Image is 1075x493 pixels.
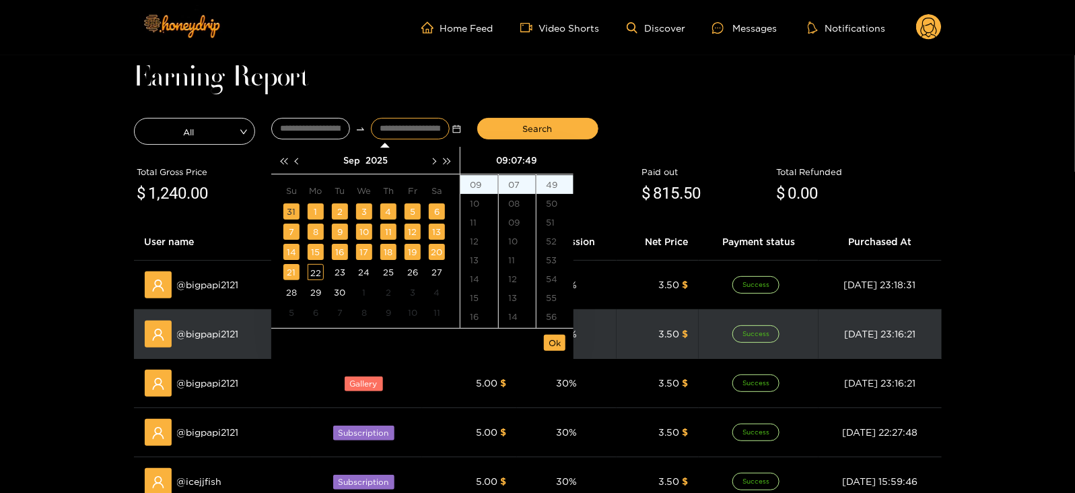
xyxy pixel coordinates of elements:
div: 14 [283,244,300,260]
div: 11 [460,213,498,232]
span: .00 [187,184,209,203]
div: 6 [308,304,324,321]
td: 2025-10-11 [425,302,449,323]
div: 29 [308,284,324,300]
span: $ [500,476,506,486]
td: 2025-09-21 [279,262,304,282]
div: 10 [499,232,536,251]
span: 1,240 [149,184,187,203]
td: 2025-09-23 [328,262,352,282]
td: 2025-09-14 [279,242,304,262]
div: 25 [380,264,396,280]
td: 2025-10-02 [376,282,401,302]
span: [DATE] 22:27:48 [842,427,917,437]
span: Gallery [345,376,383,391]
div: 12 [405,224,421,240]
div: 56 [536,307,574,326]
div: 8 [356,304,372,321]
div: 2 [332,203,348,220]
td: 2025-09-03 [352,201,376,222]
div: 30 [332,284,348,300]
td: 2025-09-02 [328,201,352,222]
div: 4 [429,284,445,300]
td: 2025-09-11 [376,222,401,242]
div: 5 [405,203,421,220]
td: 2025-09-13 [425,222,449,242]
div: 20 [429,244,445,260]
div: 22 [308,264,324,280]
div: 3 [405,284,421,300]
div: 08 [499,194,536,213]
span: $ [777,181,786,207]
span: 3.50 [658,427,679,437]
td: 2025-10-05 [279,302,304,323]
button: Search [477,118,598,139]
div: 13 [429,224,445,240]
span: $ [642,181,651,207]
div: 17 [356,244,372,260]
span: All [135,122,254,141]
span: 30 % [557,476,578,486]
span: [DATE] 15:59:46 [842,476,917,486]
td: 2025-09-26 [401,262,425,282]
span: user [151,377,165,391]
td: 2025-10-08 [352,302,376,323]
span: 5.00 [476,476,497,486]
span: $ [500,378,506,388]
div: 13 [499,288,536,307]
div: Messages [712,20,777,36]
span: user [151,475,165,489]
div: Total Refunded [777,165,938,178]
div: 50 [536,194,574,213]
td: 2025-10-03 [401,282,425,302]
div: 10 [405,304,421,321]
td: 2025-09-10 [352,222,376,242]
span: 3.50 [658,476,679,486]
div: 21 [283,264,300,280]
td: 2025-09-16 [328,242,352,262]
div: 2 [380,284,396,300]
div: 51 [536,213,574,232]
span: @ bigpapi2121 [177,376,239,391]
span: [DATE] 23:16:21 [844,378,915,388]
span: Ok [549,336,561,350]
div: 55 [536,288,574,307]
th: User name [134,224,311,261]
div: 12 [460,232,498,251]
span: [DATE] 23:16:21 [844,329,915,339]
td: 2025-09-27 [425,262,449,282]
td: 2025-10-04 [425,282,449,302]
td: 2025-09-22 [304,262,328,282]
span: Search [523,122,553,135]
span: $ [682,476,688,486]
span: @ bigpapi2121 [177,277,239,292]
div: 07 [499,175,536,194]
th: Fr [401,180,425,201]
td: 2025-10-10 [401,302,425,323]
td: 2025-08-31 [279,201,304,222]
div: 10 [356,224,372,240]
span: Success [732,325,779,343]
button: Notifications [804,21,889,34]
div: 57 [536,326,574,345]
td: 2025-09-01 [304,201,328,222]
td: 2025-09-08 [304,222,328,242]
td: 2025-10-06 [304,302,328,323]
div: 16 [460,307,498,326]
span: $ [682,427,688,437]
div: 11 [429,304,445,321]
th: Mo [304,180,328,201]
td: 2025-09-05 [401,201,425,222]
div: 7 [332,304,348,321]
td: 2025-09-25 [376,262,401,282]
div: 24 [356,264,372,280]
td: 2025-09-28 [279,282,304,302]
button: Sep [343,147,360,174]
div: Paid out [642,165,770,178]
span: 5.00 [476,427,497,437]
td: 2025-10-01 [352,282,376,302]
th: Sa [425,180,449,201]
span: @ icejjfish [177,474,222,489]
div: 4 [380,203,396,220]
td: 2025-09-30 [328,282,352,302]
